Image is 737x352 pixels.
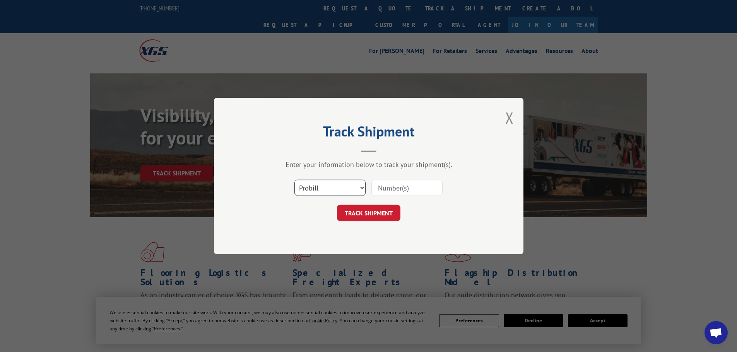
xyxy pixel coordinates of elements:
[253,126,485,141] h2: Track Shipment
[253,160,485,169] div: Enter your information below to track your shipment(s).
[337,205,400,221] button: TRACK SHIPMENT
[505,107,514,128] button: Close modal
[371,180,443,196] input: Number(s)
[705,321,728,344] div: Open chat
